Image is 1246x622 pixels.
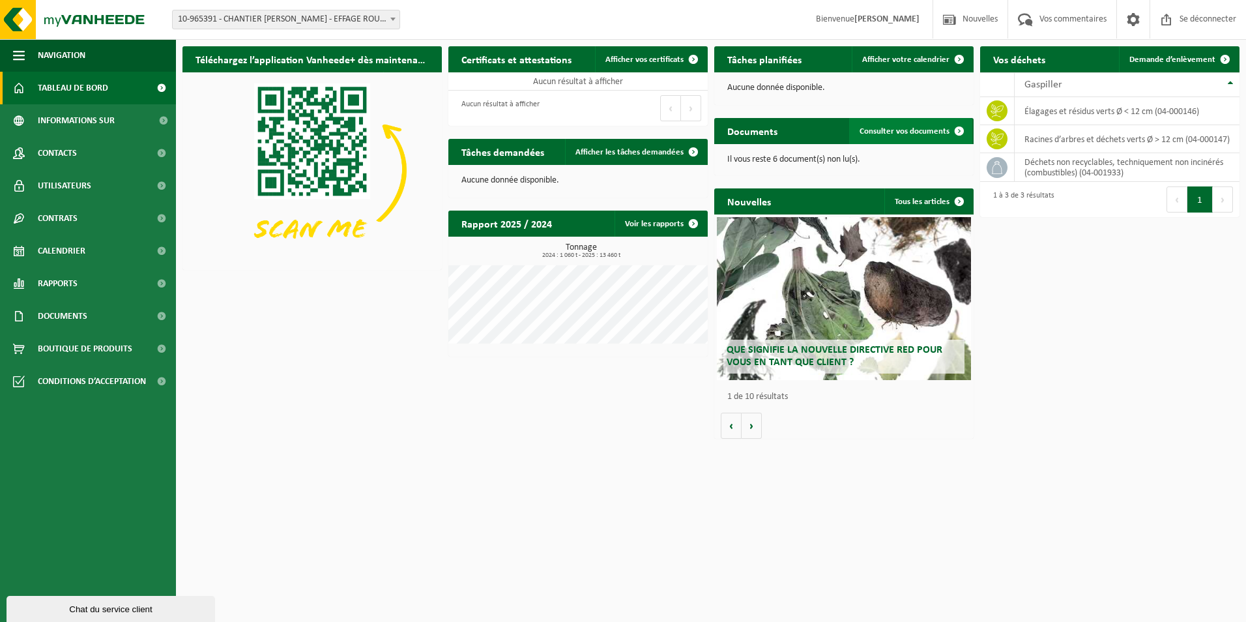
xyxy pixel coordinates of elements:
h2: Rapport 2025 / 2024 [448,211,565,236]
div: Aucun résultat à afficher [455,94,540,123]
h2: Certificats et attestations [448,46,585,72]
span: Gaspiller [1024,80,1062,90]
a: Tous les articles [884,188,972,215]
strong: [PERSON_NAME] [854,14,920,24]
font: Tonnage [566,243,597,252]
span: Afficher les tâches demandées [575,148,684,156]
td: racines d’arbres et déchets verts Ø > 12 cm (04-000147) [1015,125,1239,153]
p: Il vous reste 6 document(s) non lu(s). [727,155,961,164]
span: Demande d’enlèvement [1129,55,1215,64]
span: Contacts [38,137,77,170]
button: Précédent [660,95,681,121]
a: Afficher vos certificats [595,46,706,72]
td: Aucun résultat à afficher [448,72,708,91]
span: Rapports [38,267,78,300]
span: Navigation [38,39,85,72]
h2: Vos déchets [980,46,1058,72]
span: Utilisateurs [38,170,91,202]
span: 10-965391 - CHANTIER LEROY MERLIN - EFFAGE ROUTE NE - ARRAS [173,10,399,29]
font: Bienvenue [816,14,920,24]
button: 1 [1187,186,1213,213]
button: Prochain [681,95,701,121]
h2: Documents [714,118,790,143]
span: 2024 : 1 060 t - 2025 : 13 460 t [455,252,708,259]
span: Boutique de produits [38,333,132,365]
a: Demande d’enlèvement [1119,46,1238,72]
div: 1 à 3 de 3 résultats [987,185,1054,214]
span: Que signifie la nouvelle directive RED pour vous en tant que client ? [727,345,942,368]
a: Consulter vos documents [849,118,972,144]
span: Consulter vos documents [860,127,949,136]
span: Tableau de bord [38,72,108,104]
button: Prochain [1213,186,1233,213]
span: Calendrier [38,235,85,267]
font: Voir les rapports [625,220,684,228]
td: Déchets non recyclables, techniquement non incinérés (combustibles) (04-001933) [1015,153,1239,182]
td: élagages et résidus verts Ø < 12 cm (04-000146) [1015,97,1239,125]
font: Tous les articles [895,198,949,206]
img: Téléchargez l’application VHEPlus [182,72,442,267]
span: Documents [38,300,87,333]
h2: Téléchargez l’application Vanheede+ dès maintenant ! [182,46,442,72]
a: Voir les rapports [615,211,706,237]
span: Afficher votre calendrier [862,55,949,64]
p: 1 de 10 résultats [727,392,967,402]
button: Précédent [1166,186,1187,213]
a: Afficher votre calendrier [852,46,972,72]
h2: Tâches planifiées [714,46,815,72]
span: Contrats [38,202,78,235]
a: Que signifie la nouvelle directive RED pour vous en tant que client ? [717,217,971,380]
span: Conditions d’acceptation [38,365,146,398]
span: Afficher vos certificats [605,55,684,64]
button: Prochain [742,413,762,439]
p: Aucune donnée disponible. [461,176,695,185]
iframe: chat widget [7,593,218,622]
a: Afficher les tâches demandées [565,139,706,165]
p: Aucune donnée disponible. [727,83,961,93]
h2: Tâches demandées [448,139,557,164]
h2: Nouvelles [714,188,784,214]
span: Informations sur l’entreprise [38,104,151,137]
span: 10-965391 - CHANTIER LEROY MERLIN - EFFAGE ROUTE NE - ARRAS [172,10,400,29]
button: Précédent [721,413,742,439]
